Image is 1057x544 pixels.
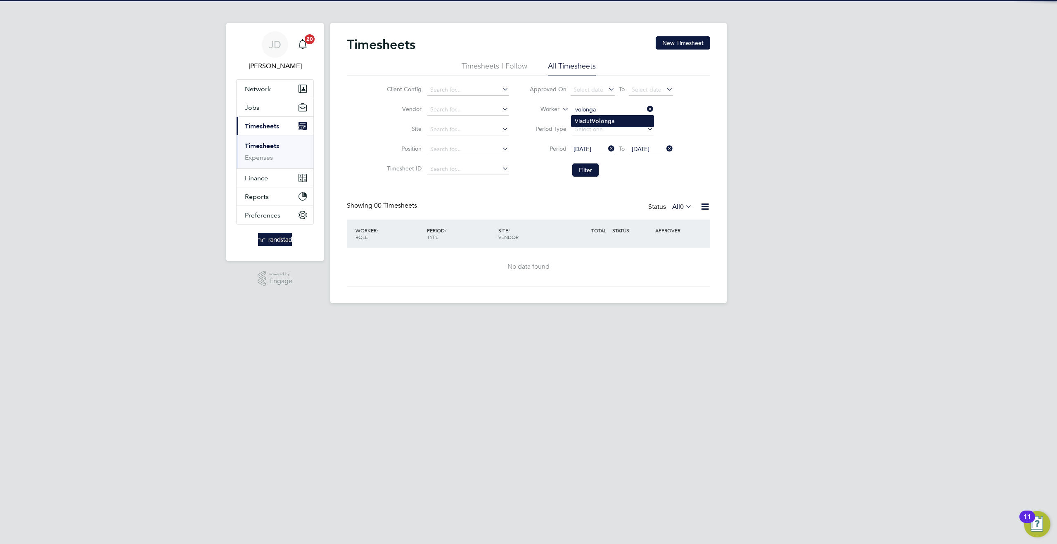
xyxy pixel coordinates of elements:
[427,163,509,175] input: Search for...
[425,223,496,244] div: PERIOD
[384,125,422,132] label: Site
[237,117,313,135] button: Timesheets
[529,125,566,132] label: Period Type
[245,211,280,219] span: Preferences
[269,271,292,278] span: Powered by
[574,86,603,93] span: Select date
[384,105,422,113] label: Vendor
[498,234,519,240] span: VENDOR
[237,187,313,206] button: Reports
[427,104,509,116] input: Search for...
[571,116,654,127] li: Vladut
[616,143,627,154] span: To
[1024,511,1050,537] button: Open Resource Center, 11 new notifications
[591,227,606,234] span: TOTAL
[592,118,615,125] b: Volonga
[384,165,422,172] label: Timesheet ID
[245,122,279,130] span: Timesheets
[572,124,654,135] input: Select one
[245,142,279,150] a: Timesheets
[237,80,313,98] button: Network
[236,61,314,71] span: James Deegan
[269,39,281,50] span: JD
[427,234,438,240] span: TYPE
[347,36,415,53] h2: Timesheets
[656,36,710,50] button: New Timesheet
[610,223,653,238] div: STATUS
[245,174,268,182] span: Finance
[529,145,566,152] label: Period
[427,84,509,96] input: Search for...
[529,85,566,93] label: Approved On
[294,31,311,58] a: 20
[548,61,596,76] li: All Timesheets
[353,223,425,244] div: WORKER
[237,206,313,224] button: Preferences
[245,193,269,201] span: Reports
[355,263,702,271] div: No data found
[427,144,509,155] input: Search for...
[496,223,568,244] div: SITE
[374,201,417,210] span: 00 Timesheets
[572,104,654,116] input: Search for...
[680,203,684,211] span: 0
[377,227,378,234] span: /
[245,154,273,161] a: Expenses
[245,85,271,93] span: Network
[305,34,315,44] span: 20
[347,201,419,210] div: Showing
[672,203,692,211] label: All
[269,278,292,285] span: Engage
[236,31,314,71] a: JD[PERSON_NAME]
[237,135,313,168] div: Timesheets
[574,145,591,153] span: [DATE]
[632,86,661,93] span: Select date
[384,85,422,93] label: Client Config
[384,145,422,152] label: Position
[427,124,509,135] input: Search for...
[236,233,314,246] a: Go to home page
[258,233,292,246] img: randstad-logo-retina.png
[445,227,446,234] span: /
[258,271,293,286] a: Powered byEngage
[226,23,324,261] nav: Main navigation
[245,104,259,111] span: Jobs
[462,61,527,76] li: Timesheets I Follow
[1024,517,1031,527] div: 11
[355,234,368,240] span: ROLE
[237,98,313,116] button: Jobs
[237,169,313,187] button: Finance
[522,105,559,114] label: Worker
[632,145,649,153] span: [DATE]
[648,201,694,213] div: Status
[508,227,510,234] span: /
[616,84,627,95] span: To
[572,163,599,177] button: Filter
[653,223,696,238] div: APPROVER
